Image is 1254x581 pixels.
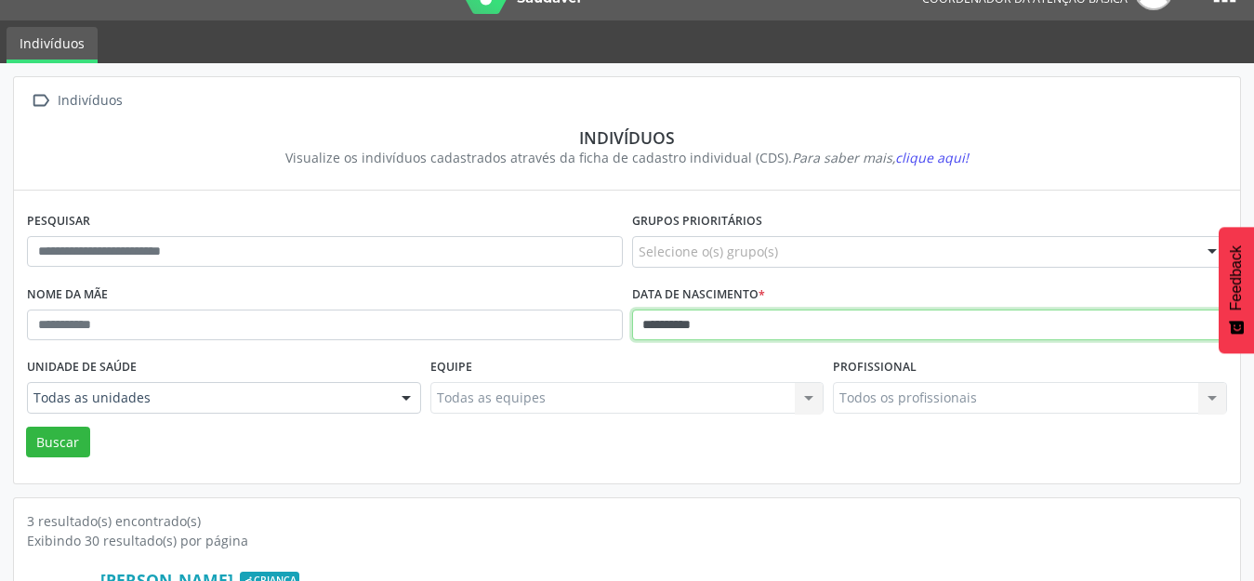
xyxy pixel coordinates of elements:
span: clique aqui! [895,149,969,166]
span: Todas as unidades [33,389,383,407]
label: Equipe [430,353,472,382]
button: Feedback - Mostrar pesquisa [1219,227,1254,353]
button: Buscar [26,427,90,458]
i:  [27,87,54,114]
span: Feedback [1228,245,1245,310]
a: Indivíduos [7,27,98,63]
label: Profissional [833,353,917,382]
div: Indivíduos [40,127,1214,148]
span: Selecione o(s) grupo(s) [639,242,778,261]
label: Nome da mãe [27,281,108,310]
div: Visualize os indivíduos cadastrados através da ficha de cadastro individual (CDS). [40,148,1214,167]
div: 3 resultado(s) encontrado(s) [27,511,1227,531]
label: Data de nascimento [632,281,765,310]
i: Para saber mais, [792,149,969,166]
label: Pesquisar [27,207,90,236]
div: Indivíduos [54,87,125,114]
label: Grupos prioritários [632,207,762,236]
a:  Indivíduos [27,87,125,114]
div: Exibindo 30 resultado(s) por página [27,531,1227,550]
label: Unidade de saúde [27,353,137,382]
